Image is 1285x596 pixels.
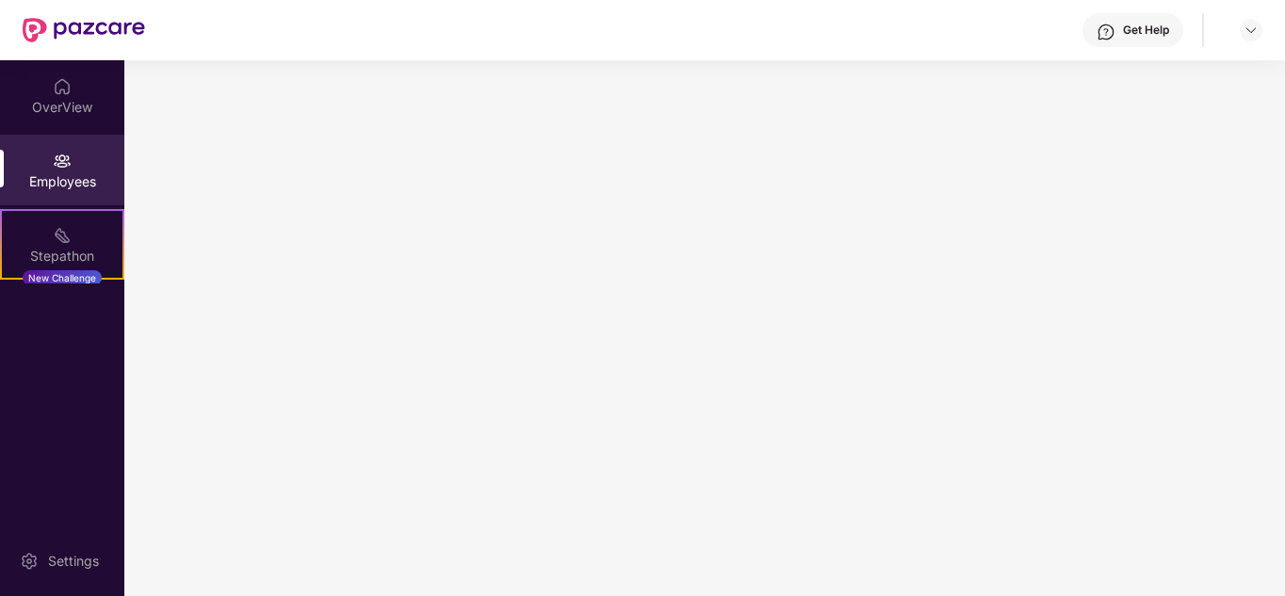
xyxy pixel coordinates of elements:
div: Settings [42,552,105,571]
img: New Pazcare Logo [23,18,145,42]
div: Get Help [1123,23,1169,38]
img: svg+xml;base64,PHN2ZyBpZD0iSG9tZSIgeG1sbnM9Imh0dHA6Ly93d3cudzMub3JnLzIwMDAvc3ZnIiB3aWR0aD0iMjAiIG... [53,77,72,96]
img: svg+xml;base64,PHN2ZyB4bWxucz0iaHR0cDovL3d3dy53My5vcmcvMjAwMC9zdmciIHdpZHRoPSIyMSIgaGVpZ2h0PSIyMC... [53,226,72,245]
img: svg+xml;base64,PHN2ZyBpZD0iU2V0dGluZy0yMHgyMCIgeG1sbnM9Imh0dHA6Ly93d3cudzMub3JnLzIwMDAvc3ZnIiB3aW... [20,552,39,571]
img: svg+xml;base64,PHN2ZyBpZD0iSGVscC0zMngzMiIgeG1sbnM9Imh0dHA6Ly93d3cudzMub3JnLzIwMDAvc3ZnIiB3aWR0aD... [1097,23,1115,41]
div: New Challenge [23,270,102,285]
img: svg+xml;base64,PHN2ZyBpZD0iRHJvcGRvd24tMzJ4MzIiIHhtbG5zPSJodHRwOi8vd3d3LnczLm9yZy8yMDAwL3N2ZyIgd2... [1244,23,1259,38]
div: Stepathon [2,247,122,266]
img: svg+xml;base64,PHN2ZyBpZD0iRW1wbG95ZWVzIiB4bWxucz0iaHR0cDovL3d3dy53My5vcmcvMjAwMC9zdmciIHdpZHRoPS... [53,152,72,170]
